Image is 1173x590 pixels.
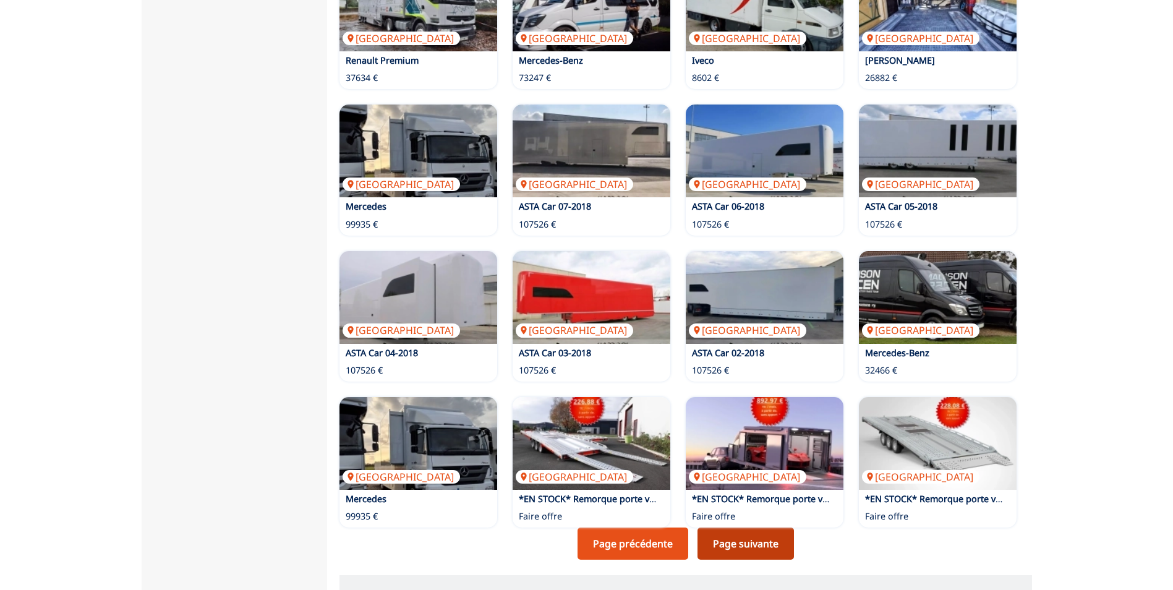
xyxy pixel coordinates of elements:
[692,200,764,212] a: ASTA Car 06-2018
[692,72,719,84] p: 8602 €
[862,177,979,191] p: [GEOGRAPHIC_DATA]
[865,72,897,84] p: 26882 €
[343,32,460,45] p: [GEOGRAPHIC_DATA]
[516,32,633,45] p: [GEOGRAPHIC_DATA]
[346,72,378,84] p: 37634 €
[859,105,1017,197] img: ASTA Car 05-2018
[339,105,497,197] img: Mercedes
[686,105,843,197] a: ASTA Car 06-2018[GEOGRAPHIC_DATA]
[686,397,843,490] a: *EN STOCK* Remorque porte voiture fermée BRIAN JAMES RT6 6m x 2.29m NEUVE[GEOGRAPHIC_DATA]
[346,364,383,377] p: 107526 €
[513,105,670,197] img: ASTA Car 07-2018
[859,251,1017,344] a: Mercedes-Benz[GEOGRAPHIC_DATA]
[346,200,386,212] a: Mercedes
[862,470,979,484] p: [GEOGRAPHIC_DATA]
[346,493,386,505] a: Mercedes
[692,364,729,377] p: 107526 €
[516,323,633,337] p: [GEOGRAPHIC_DATA]
[862,32,979,45] p: [GEOGRAPHIC_DATA]
[859,105,1017,197] a: ASTA Car 05-2018[GEOGRAPHIC_DATA]
[692,54,714,66] a: Iveco
[339,105,497,197] a: Mercedes[GEOGRAPHIC_DATA]
[859,397,1017,490] a: *EN STOCK* Remorque porte voiture BRIAN JAMES T6 5,50x2,24m NEUVE – avec hayon[GEOGRAPHIC_DATA]
[686,397,843,490] img: *EN STOCK* Remorque porte voiture fermée BRIAN JAMES RT6 6m x 2.29m NEUVE
[865,54,935,66] a: [PERSON_NAME]
[519,200,591,212] a: ASTA Car 07-2018
[346,347,418,359] a: ASTA Car 04-2018
[578,528,688,560] a: Page précédente
[519,510,562,523] p: Faire offre
[865,347,929,359] a: Mercedes-Benz
[519,364,556,377] p: 107526 €
[513,397,670,490] img: *EN STOCK* Remorque porte voiture BRIAN JAMES T6 6x2,24m NEUVE
[339,251,497,344] img: ASTA Car 04-2018
[343,470,460,484] p: [GEOGRAPHIC_DATA]
[692,347,764,359] a: ASTA Car 02-2018
[519,72,551,84] p: 73247 €
[692,218,729,231] p: 107526 €
[692,510,735,523] p: Faire offre
[689,470,806,484] p: [GEOGRAPHIC_DATA]
[513,397,670,490] a: *EN STOCK* Remorque porte voiture BRIAN JAMES T6 6x2,24m NEUVE[GEOGRAPHIC_DATA]
[686,105,843,197] img: ASTA Car 06-2018
[692,493,1052,505] a: *EN STOCK* Remorque porte voiture fermée [PERSON_NAME] RT6 6m x 2.29m NEUVE
[339,397,497,490] a: Mercedes[GEOGRAPHIC_DATA]
[865,510,908,523] p: Faire offre
[339,397,497,490] img: Mercedes
[519,54,583,66] a: Mercedes-Benz
[516,177,633,191] p: [GEOGRAPHIC_DATA]
[516,470,633,484] p: [GEOGRAPHIC_DATA]
[689,323,806,337] p: [GEOGRAPHIC_DATA]
[513,251,670,344] a: ASTA Car 03-2018[GEOGRAPHIC_DATA]
[686,251,843,344] a: ASTA Car 02-2018[GEOGRAPHIC_DATA]
[519,347,591,359] a: ASTA Car 03-2018
[697,528,794,560] a: Page suivante
[346,54,419,66] a: Renault Premium
[865,364,897,377] p: 32466 €
[689,32,806,45] p: [GEOGRAPHIC_DATA]
[343,323,460,337] p: [GEOGRAPHIC_DATA]
[346,218,378,231] p: 99935 €
[862,323,979,337] p: [GEOGRAPHIC_DATA]
[859,251,1017,344] img: Mercedes-Benz
[346,510,378,523] p: 99935 €
[689,177,806,191] p: [GEOGRAPHIC_DATA]
[343,177,460,191] p: [GEOGRAPHIC_DATA]
[859,397,1017,490] img: *EN STOCK* Remorque porte voiture BRIAN JAMES T6 5,50x2,24m NEUVE – avec hayon
[519,218,556,231] p: 107526 €
[865,200,937,212] a: ASTA Car 05-2018
[513,251,670,344] img: ASTA Car 03-2018
[513,105,670,197] a: ASTA Car 07-2018[GEOGRAPHIC_DATA]
[686,251,843,344] img: ASTA Car 02-2018
[339,251,497,344] a: ASTA Car 04-2018[GEOGRAPHIC_DATA]
[865,218,902,231] p: 107526 €
[519,493,829,505] a: *EN STOCK* Remorque porte voiture [PERSON_NAME] T6 6x2,24m NEUVE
